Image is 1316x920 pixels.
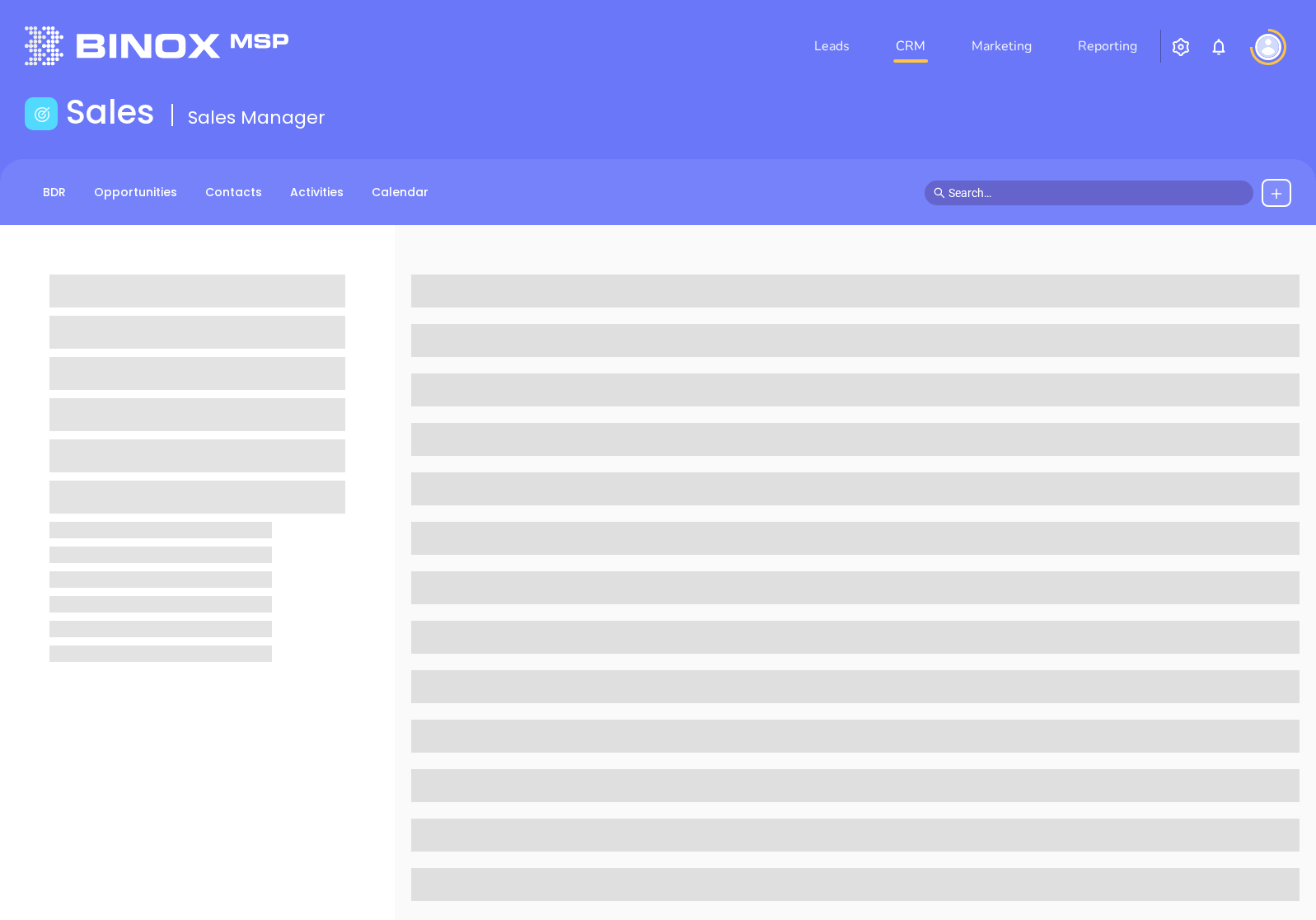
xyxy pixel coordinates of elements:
[66,92,155,132] h1: Sales
[280,179,354,206] a: Activities
[188,105,325,130] span: Sales Manager
[33,179,76,206] a: BDR
[1255,34,1281,60] img: user
[965,30,1038,63] a: Marketing
[889,30,932,63] a: CRM
[948,184,1244,202] input: Search…
[362,179,438,206] a: Calendar
[25,26,288,65] img: logo
[1071,30,1144,63] a: Reporting
[195,179,272,206] a: Contacts
[934,187,945,199] span: search
[1171,37,1191,57] img: iconSetting
[808,30,856,63] a: Leads
[1209,37,1229,57] img: iconNotification
[84,179,187,206] a: Opportunities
